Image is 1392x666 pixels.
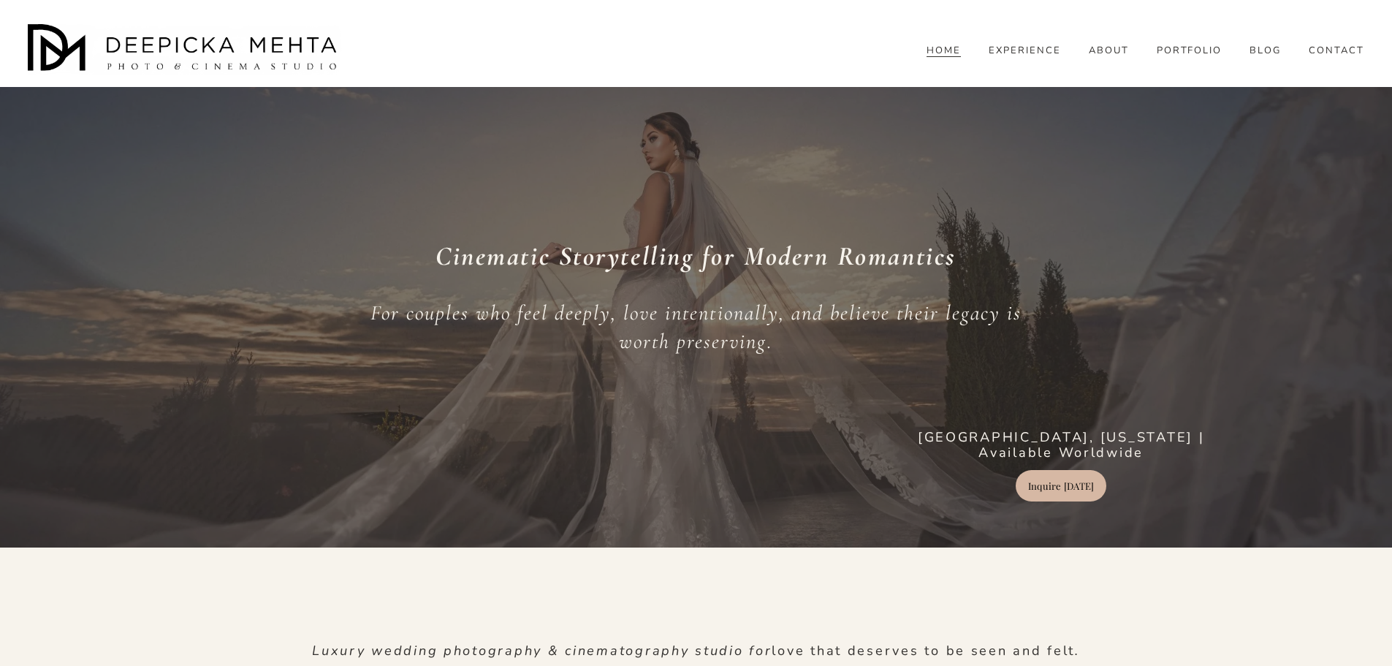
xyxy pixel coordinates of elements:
em: For couples who feel deeply, love intentionally, and believe their legacy is worth preserving. [370,300,1027,353]
span: BLOG [1250,45,1281,57]
p: love that deserves to be seen and felt [270,643,1122,659]
a: CONTACT [1309,45,1364,58]
a: HOME [927,45,961,58]
a: Inquire [DATE] [1016,470,1106,502]
a: folder dropdown [1250,45,1281,58]
img: Austin Wedding Photographer - Deepicka Mehta Photography &amp; Cinematography [28,24,342,75]
a: ABOUT [1089,45,1129,58]
a: PORTFOLIO [1157,45,1222,58]
em: Cinematic Storytelling for Modern Romantics [436,240,956,272]
em: Luxury wedding photography & cinematography studio for [312,642,772,659]
p: [GEOGRAPHIC_DATA], [US_STATE] | Available Worldwide [915,430,1207,462]
em: . [1075,642,1080,659]
a: EXPERIENCE [989,45,1061,58]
